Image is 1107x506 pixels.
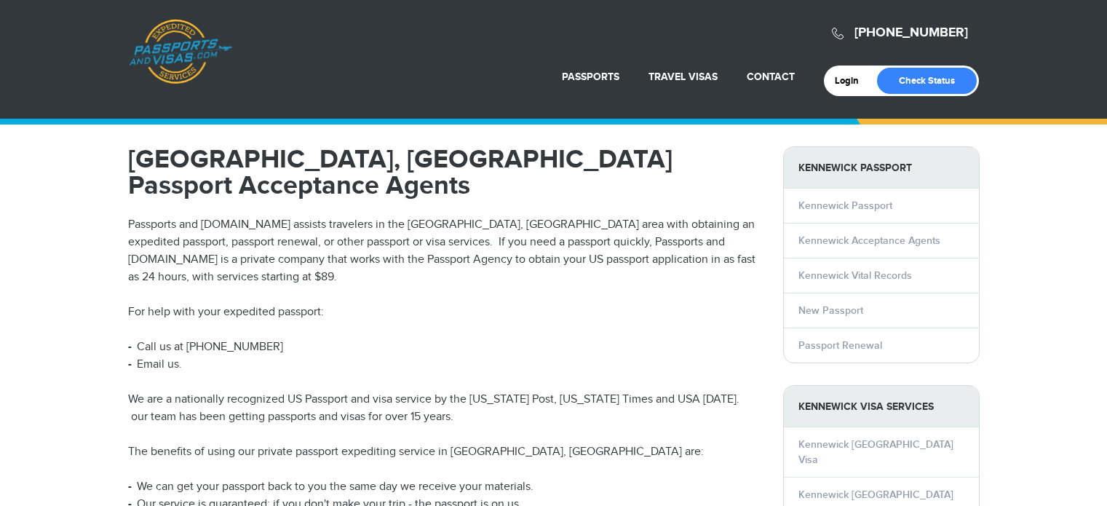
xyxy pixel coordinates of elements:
p: Passports and [DOMAIN_NAME] assists travelers in the [GEOGRAPHIC_DATA], [GEOGRAPHIC_DATA] area wi... [128,216,761,286]
strong: Kennewick Passport [784,147,979,189]
li: Call us at [PHONE_NUMBER] [128,339,761,356]
a: Travel Visas [648,71,718,83]
a: New Passport [798,304,863,317]
a: [PHONE_NUMBER] [854,25,968,41]
a: Login [835,75,869,87]
h1: [GEOGRAPHIC_DATA], [GEOGRAPHIC_DATA] Passport Acceptance Agents [128,146,761,199]
li: Email us. [128,356,761,373]
strong: Kennewick Visa Services [784,386,979,427]
a: Passports & [DOMAIN_NAME] [129,19,232,84]
a: Kennewick Vital Records [798,269,912,282]
a: Check Status [877,68,977,94]
p: The benefits of using our private passport expediting service in [GEOGRAPHIC_DATA], [GEOGRAPHIC_D... [128,443,761,461]
a: Kennewick [GEOGRAPHIC_DATA] Visa [798,438,953,466]
p: For help with your expedited passport: [128,304,761,321]
a: Passport Renewal [798,339,882,352]
li: We can get your passport back to you the same day we receive your materials. [128,478,761,496]
a: Contact [747,71,795,83]
a: Kennewick Acceptance Agents [798,234,940,247]
p: We are a nationally recognized US Passport and visa service by the [US_STATE] Post, [US_STATE] Ti... [128,391,761,426]
a: Kennewick Passport [798,199,892,212]
a: Passports [562,71,619,83]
